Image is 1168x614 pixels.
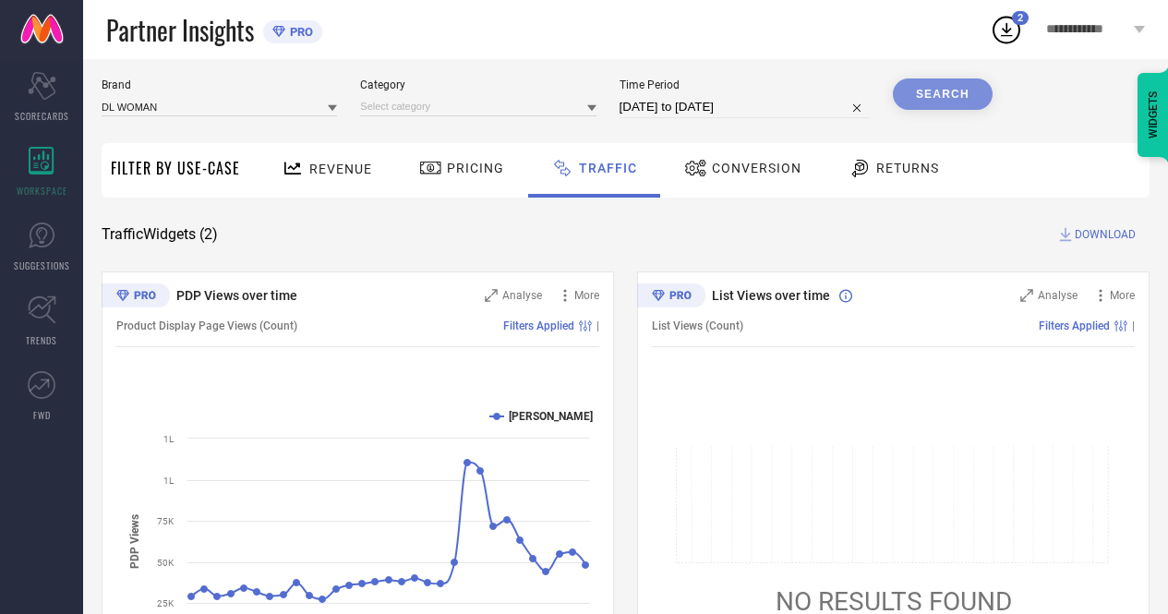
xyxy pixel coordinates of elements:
[285,25,313,39] span: PRO
[176,288,297,303] span: PDP Views over time
[712,288,830,303] span: List Views over time
[1038,289,1078,302] span: Analyse
[163,434,175,444] text: 1L
[652,319,743,332] span: List Views (Count)
[360,78,596,91] span: Category
[503,319,574,332] span: Filters Applied
[579,161,637,175] span: Traffic
[1039,319,1110,332] span: Filters Applied
[163,476,175,486] text: 1L
[509,410,593,423] text: [PERSON_NAME]
[990,13,1023,46] div: Open download list
[447,161,504,175] span: Pricing
[102,78,337,91] span: Brand
[502,289,542,302] span: Analyse
[14,259,70,272] span: SUGGESTIONS
[102,283,170,311] div: Premium
[1017,12,1023,24] span: 2
[157,516,175,526] text: 75K
[33,408,51,422] span: FWD
[106,11,254,49] span: Partner Insights
[485,289,498,302] svg: Zoom
[596,319,599,332] span: |
[574,289,599,302] span: More
[102,225,218,244] span: Traffic Widgets ( 2 )
[157,598,175,608] text: 25K
[712,161,801,175] span: Conversion
[17,184,67,198] span: WORKSPACE
[1132,319,1135,332] span: |
[1075,225,1136,244] span: DOWNLOAD
[26,333,57,347] span: TRENDS
[309,162,372,176] span: Revenue
[116,319,297,332] span: Product Display Page Views (Count)
[360,97,596,116] input: Select category
[620,96,870,118] input: Select time period
[637,283,705,311] div: Premium
[1020,289,1033,302] svg: Zoom
[128,514,141,569] tspan: PDP Views
[620,78,870,91] span: Time Period
[111,157,240,179] span: Filter By Use-Case
[1110,289,1135,302] span: More
[15,109,69,123] span: SCORECARDS
[157,558,175,568] text: 50K
[876,161,939,175] span: Returns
